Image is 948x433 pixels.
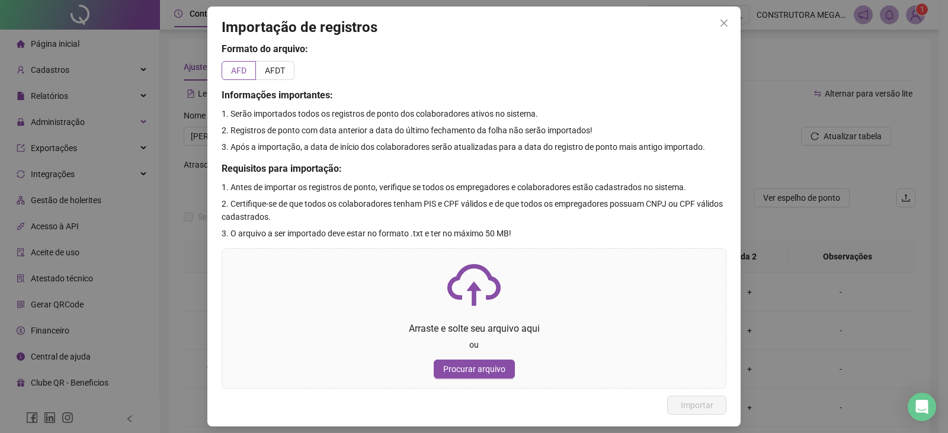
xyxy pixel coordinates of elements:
span: 3. Após a importação, a data de início dos colaboradores serão atualizadas para a data do registr... [222,142,705,152]
span: Arraste e solte seu arquivo aqui [409,323,540,334]
span: Procurar arquivo [443,363,505,376]
div: Open Intercom Messenger [908,393,936,421]
span: 1. Antes de importar os registros de ponto, verifique se todos os empregadores e colaboradores es... [222,182,686,192]
span: Formato do arquivo: [222,43,308,54]
span: 2. Certifique-se de que todos os colaboradores tenham PIS e CPF válidos e de que todos os emprega... [222,199,723,222]
h3: Importação de registros [222,18,726,37]
button: Importar [667,396,726,415]
span: Requisitos para importação: [222,163,342,174]
span: cloud-uploadArraste e solte seu arquivo aquiouProcurar arquivo [222,249,726,388]
span: cloud-upload [447,258,501,312]
span: AFD [231,66,246,75]
span: Informações importantes: [222,89,333,101]
button: Close [715,14,734,33]
button: Procurar arquivo [434,360,515,379]
span: 2. Registros de ponto com data anterior a data do último fechamento da folha não serão importados! [222,126,592,135]
span: close [719,18,729,28]
span: ou [469,340,479,349]
p: 3. O arquivo a ser importado deve estar no formato .txt e ter no máximo 50 MB! [222,227,726,240]
span: 1. Serão importados todos os registros de ponto dos colaboradores ativos no sistema. [222,109,538,118]
span: AFDT [265,66,285,75]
